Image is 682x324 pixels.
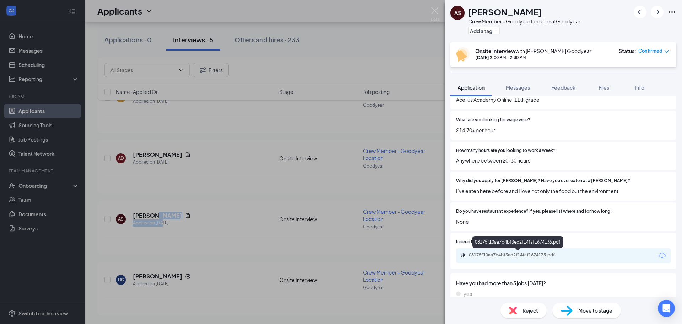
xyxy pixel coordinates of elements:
[456,187,671,195] span: I’ve eaten here before and I love not only the food but the environment.
[456,239,487,245] span: Indeed Resume
[456,117,530,123] span: What are you looking for wage wise?
[658,300,675,317] div: Open Intercom Messenger
[664,49,669,54] span: down
[460,252,575,259] a: Paperclip08175f10aa7b4bf3ed2f14faf1674135.pdf
[475,48,515,54] b: Onsite Interview
[551,84,575,91] span: Feedback
[456,96,671,103] span: Acellus Academy Online, 11th grade
[658,251,666,260] svg: Download
[651,6,664,18] button: ArrowRight
[635,84,644,91] span: Info
[634,6,646,18] button: ArrowLeftNew
[456,156,671,164] span: Anywhere between 20-30 hours
[468,18,580,25] div: Crew Member - Goodyear Location at Goodyear
[668,8,676,16] svg: Ellipses
[456,177,630,184] span: Why did you apply for [PERSON_NAME]? Have you ever eaten at a [PERSON_NAME]?
[475,47,591,54] div: with [PERSON_NAME] Goodyear
[653,8,661,16] svg: ArrowRight
[460,252,466,258] svg: Paperclip
[468,6,542,18] h1: [PERSON_NAME]
[599,84,609,91] span: Files
[578,307,612,314] span: Move to stage
[638,47,662,54] span: Confirmed
[475,54,591,60] div: [DATE] 2:00 PM - 2:30 PM
[523,307,538,314] span: Reject
[456,126,671,134] span: $14.70+ per hour
[464,290,472,298] span: yes
[456,147,556,154] span: How many hours are you looking to work a week?
[506,84,530,91] span: Messages
[456,279,671,287] span: Have you had more than 3 jobs [DATE]?
[469,252,568,258] div: 08175f10aa7b4bf3ed2f14faf1674135.pdf
[456,208,612,215] span: Do you have restaurant experience? If yes, please list where and for how long:
[456,218,671,225] span: None
[458,84,485,91] span: Application
[472,236,563,248] div: 08175f10aa7b4bf3ed2f14faf1674135.pdf
[468,27,500,34] button: PlusAdd a tag
[636,8,644,16] svg: ArrowLeftNew
[619,47,636,54] div: Status :
[494,29,498,33] svg: Plus
[454,9,461,16] div: AS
